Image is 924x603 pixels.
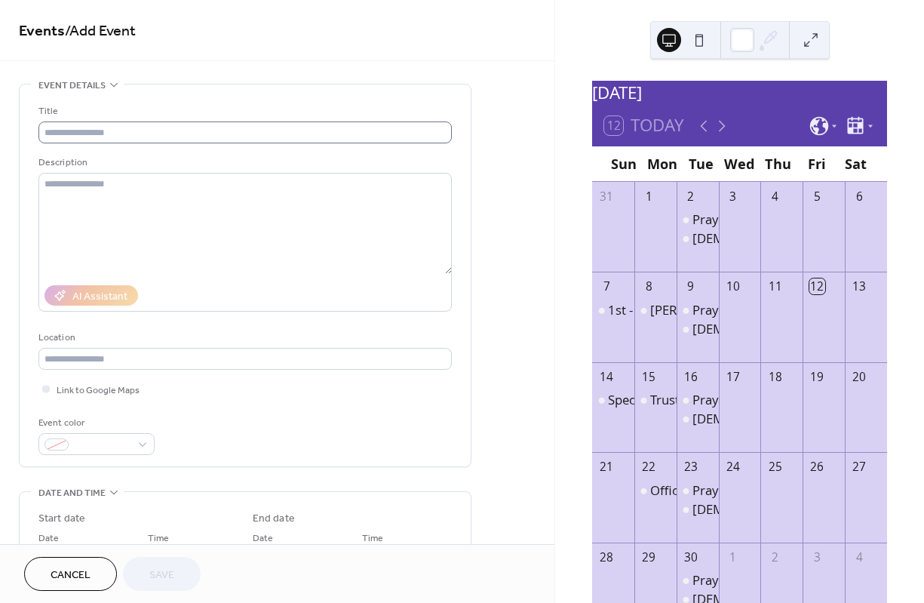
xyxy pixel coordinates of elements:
div: Bible Study Online [677,410,719,428]
div: Tue [682,146,720,182]
div: 11 [767,278,784,295]
div: 29 [640,549,657,565]
span: Time [148,531,169,546]
div: Official Board Meeting [650,481,779,500]
div: Special Prayer Sunday for Schools and School Staff & Students [592,391,634,409]
div: 10 [725,278,741,295]
div: 1st - [DATE] Communion [608,301,751,319]
span: Link to Google Maps [57,383,140,398]
div: 3 [809,549,826,565]
div: 27 [851,459,867,475]
div: 16 [683,368,699,385]
div: Location [38,330,449,346]
div: 22 [640,459,657,475]
div: [PERSON_NAME] Board Mtg [650,301,814,319]
div: Prayer Meeting Online [692,391,821,409]
div: 23 [683,459,699,475]
div: 5 [809,188,826,205]
div: 2 [683,188,699,205]
div: Sun [604,146,643,182]
div: 26 [809,459,826,475]
div: 4 [851,549,867,565]
div: Wed [720,146,759,182]
div: 3 [725,188,741,205]
div: 4 [767,188,784,205]
div: Prayer Meeting Online [692,301,821,319]
div: 9 [683,278,699,295]
span: Event details [38,78,106,94]
div: [DEMOGRAPHIC_DATA] Study Online [692,320,905,338]
div: 1st - Sunday Communion [592,301,634,319]
div: 1 [725,549,741,565]
div: Prayer Meeting Online [677,571,719,589]
div: Thu [759,146,797,182]
div: Description [38,155,449,171]
div: Start date [38,511,85,527]
div: [DEMOGRAPHIC_DATA] Study Online [692,229,905,248]
div: 20 [851,368,867,385]
span: Date and time [38,485,106,501]
div: Prayer Meeting Online [692,211,821,229]
span: Cancel [51,568,91,583]
div: 8 [640,278,657,295]
div: Event color [38,415,152,431]
div: 17 [725,368,741,385]
div: End date [253,511,295,527]
div: Fri [797,146,836,182]
div: 7 [598,278,615,295]
span: / Add Event [65,17,136,46]
span: Time [362,531,383,546]
div: Bible Study Online [677,229,719,248]
div: Sat [837,146,875,182]
div: 21 [598,459,615,475]
button: Cancel [24,557,117,591]
div: Mon [643,146,681,182]
div: 6 [851,188,867,205]
div: 31 [598,188,615,205]
div: [DEMOGRAPHIC_DATA] Study Online [692,500,905,518]
span: Date [253,531,273,546]
div: Bible Study Online [677,500,719,518]
div: 18 [767,368,784,385]
div: Prayer Meeting Online [677,211,719,229]
div: 19 [809,368,826,385]
a: Events [19,17,65,46]
div: Trustee Board Meeting [650,391,781,409]
div: 24 [725,459,741,475]
div: 1 [640,188,657,205]
div: Prayer Meeting Online [692,571,821,589]
div: Steward Board Mtg [634,301,677,319]
div: 30 [683,549,699,565]
div: Bible Study Online [677,320,719,338]
div: [DEMOGRAPHIC_DATA] Study Online [692,410,905,428]
span: Date [38,531,59,546]
div: Prayer Meeting Online [677,391,719,409]
div: Trustee Board Meeting [634,391,677,409]
div: 12 [809,278,826,295]
div: Prayer Meeting Online [692,481,821,500]
div: 28 [598,549,615,565]
div: 15 [640,368,657,385]
div: [DATE] [592,81,887,106]
div: Prayer Meeting Online [677,301,719,319]
div: Official Board Meeting [634,481,677,500]
div: Prayer Meeting Online [677,481,719,500]
div: Title [38,103,449,119]
div: 25 [767,459,784,475]
div: 13 [851,278,867,295]
div: 2 [767,549,784,565]
div: 14 [598,368,615,385]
